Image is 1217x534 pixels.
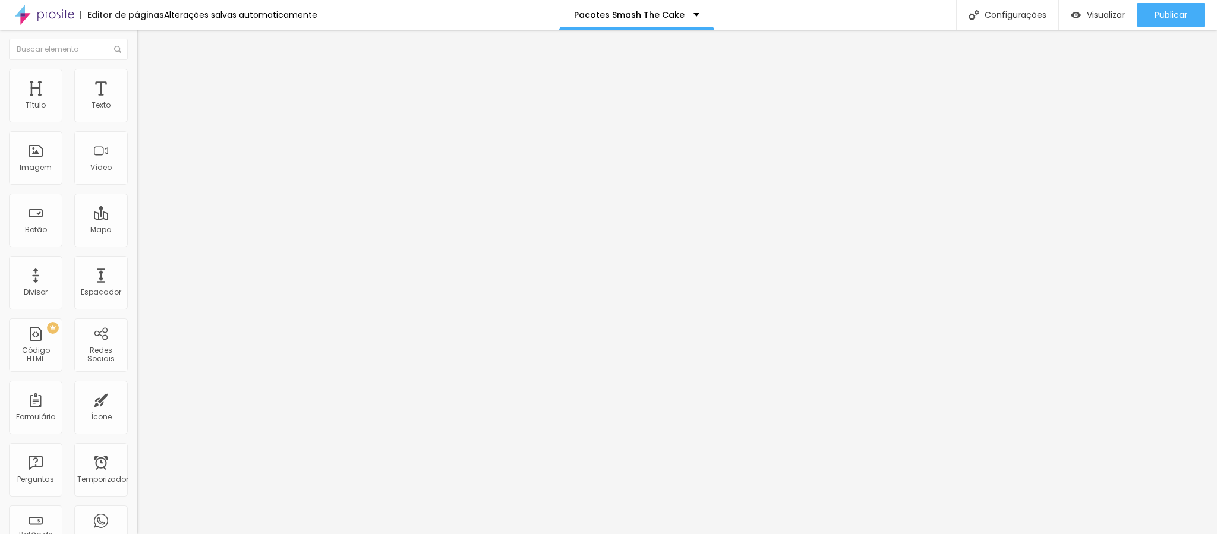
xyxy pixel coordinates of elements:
font: Alterações salvas automaticamente [164,9,317,21]
font: Temporizador [77,474,128,484]
font: Perguntas [17,474,54,484]
img: Ícone [114,46,121,53]
img: view-1.svg [1071,10,1081,20]
font: Configurações [985,9,1046,21]
font: Visualizar [1087,9,1125,21]
font: Formulário [16,412,55,422]
font: Texto [92,100,111,110]
font: Editor de páginas [87,9,164,21]
font: Título [26,100,46,110]
img: Ícone [969,10,979,20]
font: Vídeo [90,162,112,172]
font: Espaçador [81,287,121,297]
button: Publicar [1137,3,1205,27]
font: Publicar [1155,9,1187,21]
button: Visualizar [1059,3,1137,27]
font: Ícone [91,412,112,422]
iframe: Editor [137,30,1217,534]
font: Imagem [20,162,52,172]
font: Pacotes Smash The Cake [574,9,685,21]
font: Código HTML [22,345,50,364]
font: Redes Sociais [87,345,115,364]
font: Divisor [24,287,48,297]
font: Botão [25,225,47,235]
input: Buscar elemento [9,39,128,60]
font: Mapa [90,225,112,235]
